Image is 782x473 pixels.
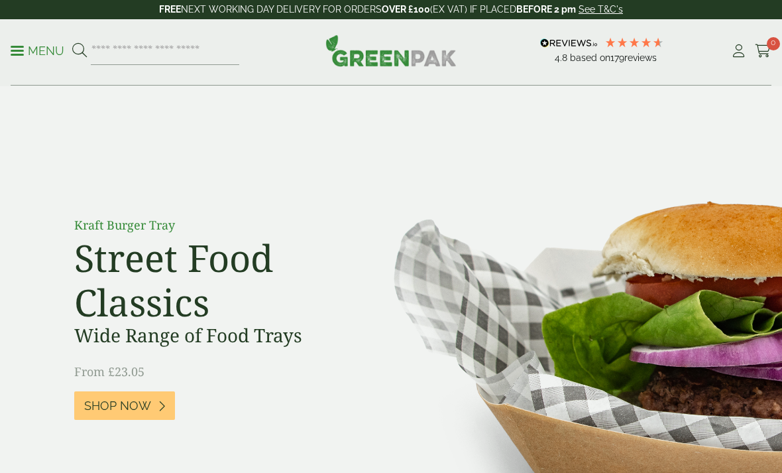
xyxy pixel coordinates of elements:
[74,364,144,379] span: From £23.05
[579,4,623,15] a: See T&C's
[730,44,747,58] i: My Account
[755,41,771,61] a: 0
[755,44,771,58] i: Cart
[325,34,457,66] img: GreenPak Supplies
[159,4,181,15] strong: FREE
[540,38,598,48] img: REVIEWS.io
[604,36,664,48] div: 4.78 Stars
[767,37,780,50] span: 0
[624,52,657,63] span: reviews
[610,52,624,63] span: 179
[570,52,610,63] span: Based on
[11,43,64,56] a: Menu
[74,216,372,234] p: Kraft Burger Tray
[84,399,151,413] span: Shop Now
[74,391,175,420] a: Shop Now
[516,4,576,15] strong: BEFORE 2 pm
[11,43,64,59] p: Menu
[74,236,372,324] h2: Street Food Classics
[382,4,430,15] strong: OVER £100
[74,324,372,347] h3: Wide Range of Food Trays
[555,52,570,63] span: 4.8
